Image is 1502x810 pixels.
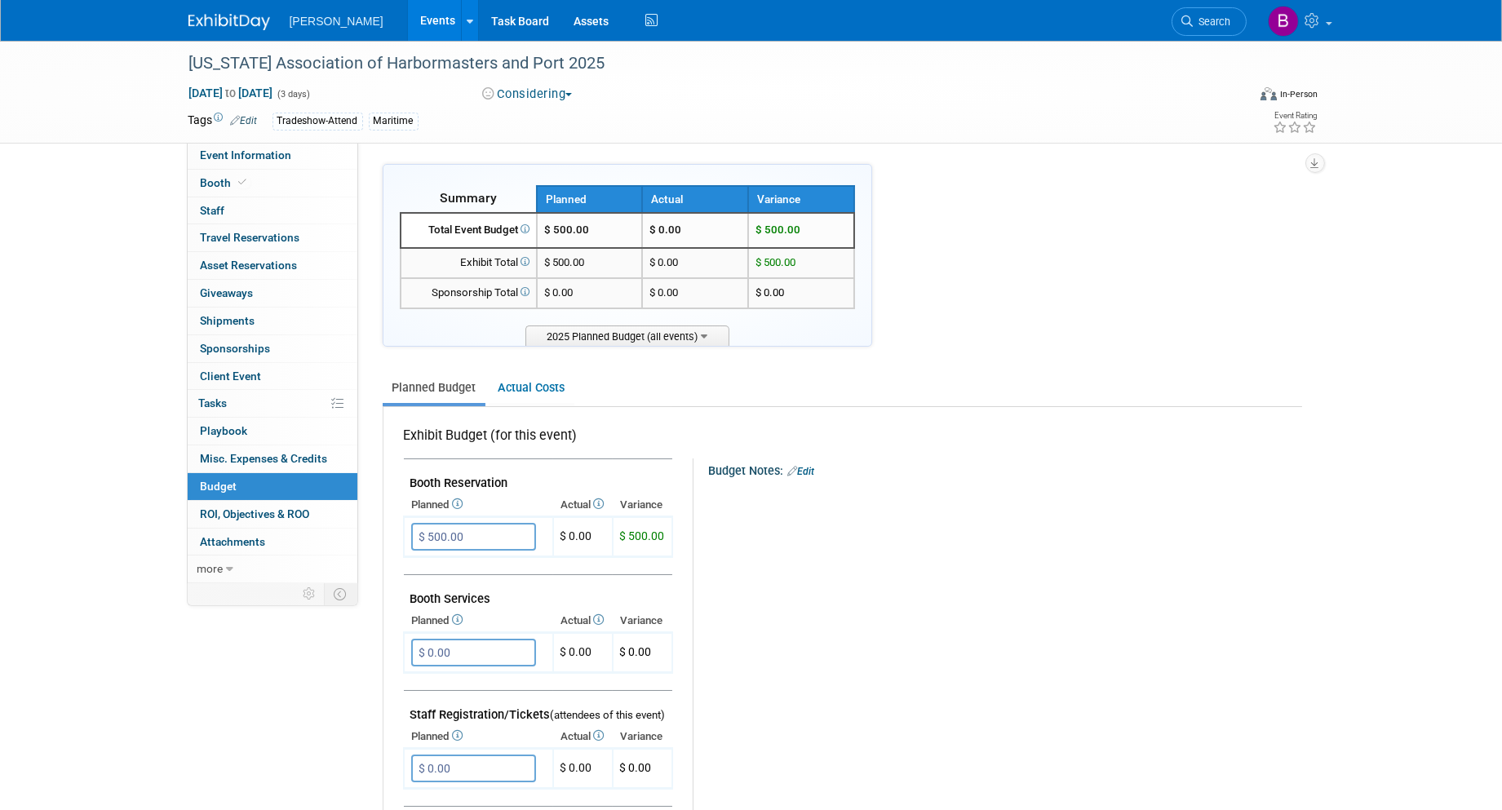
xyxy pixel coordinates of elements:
[188,555,357,582] a: more
[201,424,248,437] span: Playbook
[709,458,1300,480] div: Budget Notes:
[201,231,300,244] span: Travel Reservations
[290,15,383,28] span: [PERSON_NAME]
[642,278,748,308] td: $ 0.00
[404,691,672,726] td: Staff Registration/Tickets
[553,725,613,748] th: Actual
[201,286,254,299] span: Giveaways
[620,529,665,542] span: $ 500.00
[642,186,748,213] th: Actual
[537,186,643,213] th: Planned
[188,363,357,390] a: Client Event
[188,308,357,334] a: Shipments
[1279,88,1318,100] div: In-Person
[755,256,795,268] span: $ 500.00
[296,583,325,604] td: Personalize Event Tab Strip
[224,86,239,100] span: to
[369,113,419,130] div: Maritime
[324,583,357,604] td: Toggle Event Tabs
[188,197,357,224] a: Staff
[613,609,672,632] th: Variance
[188,335,357,362] a: Sponsorships
[1194,15,1231,28] span: Search
[553,633,613,673] td: $ 0.00
[201,507,310,520] span: ROI, Objectives & ROO
[201,204,225,217] span: Staff
[383,373,485,403] a: Planned Budget
[748,186,854,213] th: Variance
[404,494,553,516] th: Planned
[1150,85,1318,109] div: Event Format
[620,645,652,658] span: $ 0.00
[231,115,258,126] a: Edit
[1273,112,1317,120] div: Event Rating
[525,325,729,346] span: 2025 Planned Budget (all events)
[188,529,357,555] a: Attachments
[277,89,311,100] span: (3 days)
[1268,6,1299,37] img: Buse Onen
[408,223,529,238] div: Total Event Budget
[184,49,1222,78] div: [US_STATE] Association of Harbormasters and Port 2025
[272,113,363,130] div: Tradeshow-Attend
[440,190,497,206] span: Summary
[188,142,357,169] a: Event Information
[188,473,357,500] a: Budget
[188,224,357,251] a: Travel Reservations
[188,418,357,445] a: Playbook
[188,112,258,131] td: Tags
[188,170,357,197] a: Booth
[188,501,357,528] a: ROI, Objectives & ROO
[201,480,237,493] span: Budget
[188,280,357,307] a: Giveaways
[1261,87,1277,100] img: Format-Inperson.png
[201,148,292,162] span: Event Information
[197,562,224,575] span: more
[408,255,529,271] div: Exhibit Total
[544,286,573,299] span: $ 0.00
[201,314,255,327] span: Shipments
[553,749,613,789] td: $ 0.00
[560,529,592,542] span: $ 0.00
[642,213,748,248] td: $ 0.00
[620,761,652,774] span: $ 0.00
[1172,7,1247,36] a: Search
[199,396,228,409] span: Tasks
[188,445,357,472] a: Misc. Expenses & Credits
[404,427,666,454] div: Exhibit Budget (for this event)
[404,725,553,748] th: Planned
[642,248,748,278] td: $ 0.00
[551,709,666,721] span: (attendees of this event)
[476,86,578,103] button: Considering
[201,535,266,548] span: Attachments
[613,725,672,748] th: Variance
[188,14,270,30] img: ExhibitDay
[408,285,529,301] div: Sponsorship Total
[188,252,357,279] a: Asset Reservations
[404,575,672,610] td: Booth Services
[755,286,784,299] span: $ 0.00
[201,259,298,272] span: Asset Reservations
[544,256,584,268] span: $ 500.00
[553,494,613,516] th: Actual
[201,176,250,189] span: Booth
[788,466,815,477] a: Edit
[239,178,247,187] i: Booth reservation complete
[553,609,613,632] th: Actual
[188,86,274,100] span: [DATE] [DATE]
[404,459,672,494] td: Booth Reservation
[755,224,800,236] span: $ 500.00
[201,370,262,383] span: Client Event
[201,452,328,465] span: Misc. Expenses & Credits
[188,390,357,417] a: Tasks
[404,609,553,632] th: Planned
[489,373,574,403] a: Actual Costs
[613,494,672,516] th: Variance
[544,224,589,236] span: $ 500.00
[201,342,271,355] span: Sponsorships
